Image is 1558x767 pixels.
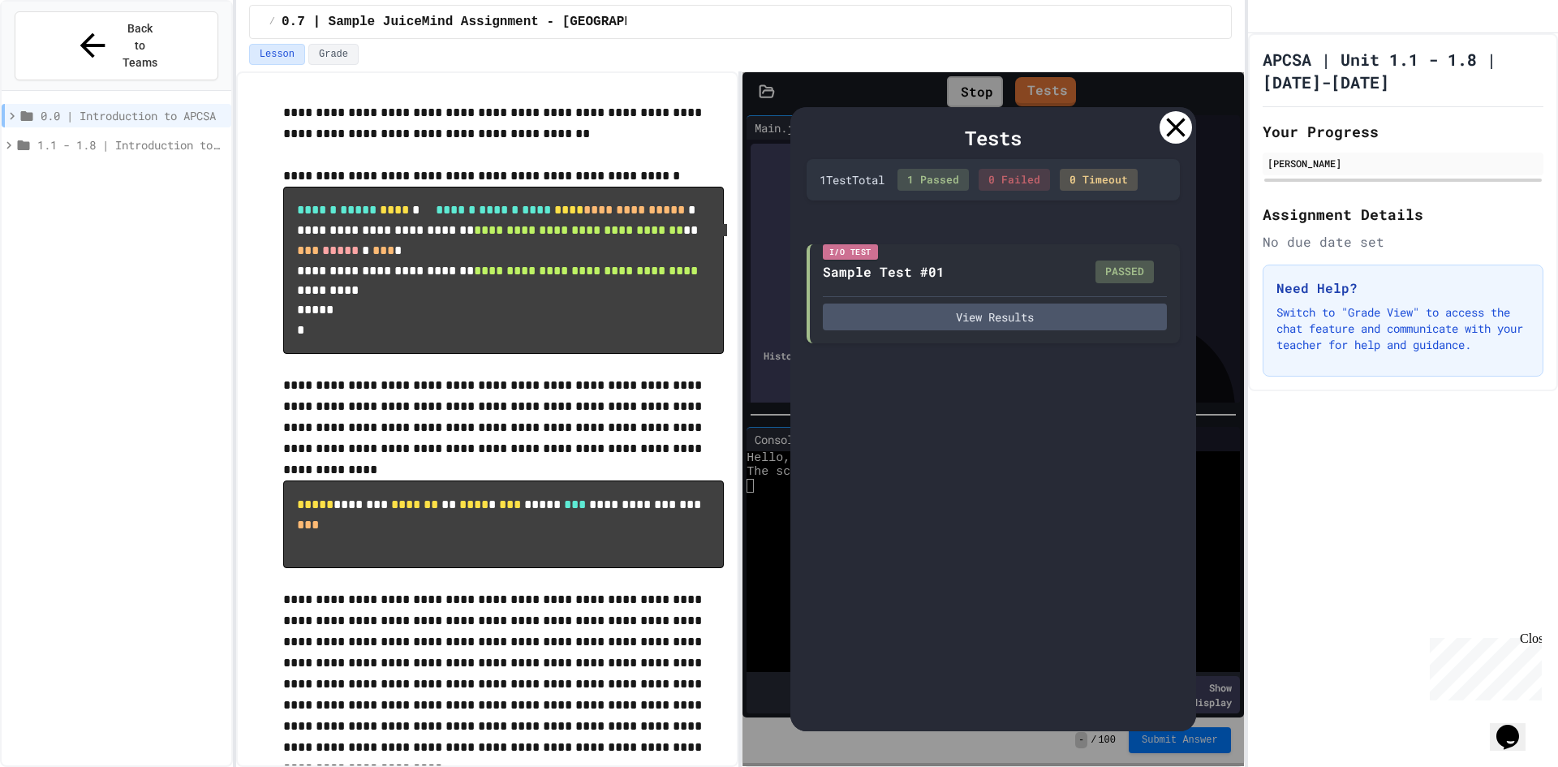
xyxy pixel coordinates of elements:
[249,44,305,65] button: Lesson
[1263,203,1543,226] h2: Assignment Details
[1490,702,1542,751] iframe: chat widget
[807,123,1180,153] div: Tests
[1263,120,1543,143] h2: Your Progress
[37,136,225,153] span: 1.1 - 1.8 | Introduction to Java
[6,6,112,103] div: Chat with us now!Close
[282,12,695,32] span: 0.7 | Sample JuiceMind Assignment - [GEOGRAPHIC_DATA]
[1276,278,1530,298] h3: Need Help?
[1276,304,1530,353] p: Switch to "Grade View" to access the chat feature and communicate with your teacher for help and ...
[41,107,225,124] span: 0.0 | Introduction to APCSA
[121,20,159,71] span: Back to Teams
[1267,156,1539,170] div: [PERSON_NAME]
[820,171,884,188] div: 1 Test Total
[823,304,1167,330] button: View Results
[1060,169,1138,192] div: 0 Timeout
[15,11,218,80] button: Back to Teams
[1263,48,1543,93] h1: APCSA | Unit 1.1 - 1.8 | [DATE]-[DATE]
[897,169,969,192] div: 1 Passed
[979,169,1050,192] div: 0 Failed
[823,262,945,282] div: Sample Test #01
[823,244,878,260] div: I/O Test
[1423,631,1542,700] iframe: chat widget
[1263,232,1543,252] div: No due date set
[308,44,359,65] button: Grade
[1095,261,1154,283] div: PASSED
[269,15,275,28] span: /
